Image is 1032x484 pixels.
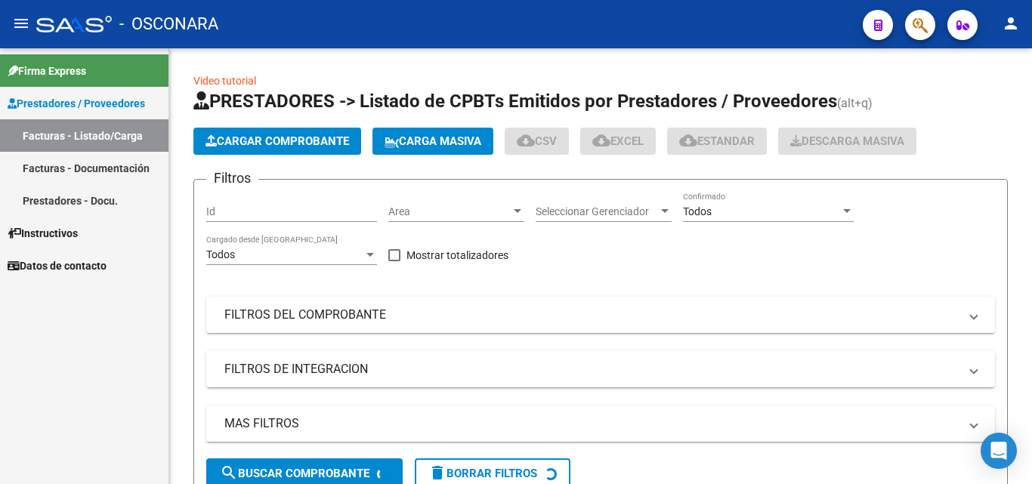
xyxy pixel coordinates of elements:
[1002,14,1020,32] mat-icon: person
[667,128,767,155] button: Estandar
[428,467,537,480] span: Borrar Filtros
[206,405,995,442] mat-expansion-panel-header: MAS FILTROS
[119,8,218,41] span: - OSCONARA
[592,134,644,148] span: EXCEL
[981,433,1017,469] div: Open Intercom Messenger
[517,134,557,148] span: CSV
[388,205,511,218] span: Area
[206,297,995,333] mat-expansion-panel-header: FILTROS DEL COMPROBANTE
[193,91,837,112] span: PRESTADORES -> Listado de CPBTs Emitidos por Prestadores / Proveedores
[580,128,656,155] button: EXCEL
[206,168,258,189] h3: Filtros
[8,225,78,242] span: Instructivos
[679,131,697,150] mat-icon: cloud_download
[517,131,535,150] mat-icon: cloud_download
[778,128,916,155] button: Descarga Masiva
[683,205,712,217] span: Todos
[8,63,86,79] span: Firma Express
[224,415,959,432] mat-panel-title: MAS FILTROS
[8,95,145,112] span: Prestadores / Proveedores
[205,134,349,148] span: Cargar Comprobante
[193,75,256,87] a: Video tutorial
[193,128,361,155] button: Cargar Comprobante
[224,307,959,323] mat-panel-title: FILTROS DEL COMPROBANTE
[505,128,569,155] button: CSV
[592,131,610,150] mat-icon: cloud_download
[837,96,873,110] span: (alt+q)
[8,257,107,274] span: Datos de contacto
[406,246,508,264] span: Mostrar totalizadores
[428,464,446,482] mat-icon: delete
[206,248,235,260] span: Todos
[536,205,658,218] span: Seleccionar Gerenciador
[224,361,959,378] mat-panel-title: FILTROS DE INTEGRACION
[220,467,369,480] span: Buscar Comprobante
[206,351,995,387] mat-expansion-panel-header: FILTROS DE INTEGRACION
[12,14,30,32] mat-icon: menu
[385,134,481,148] span: Carga Masiva
[679,134,755,148] span: Estandar
[790,134,904,148] span: Descarga Masiva
[778,128,916,155] app-download-masive: Descarga masiva de comprobantes (adjuntos)
[372,128,493,155] button: Carga Masiva
[220,464,238,482] mat-icon: search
